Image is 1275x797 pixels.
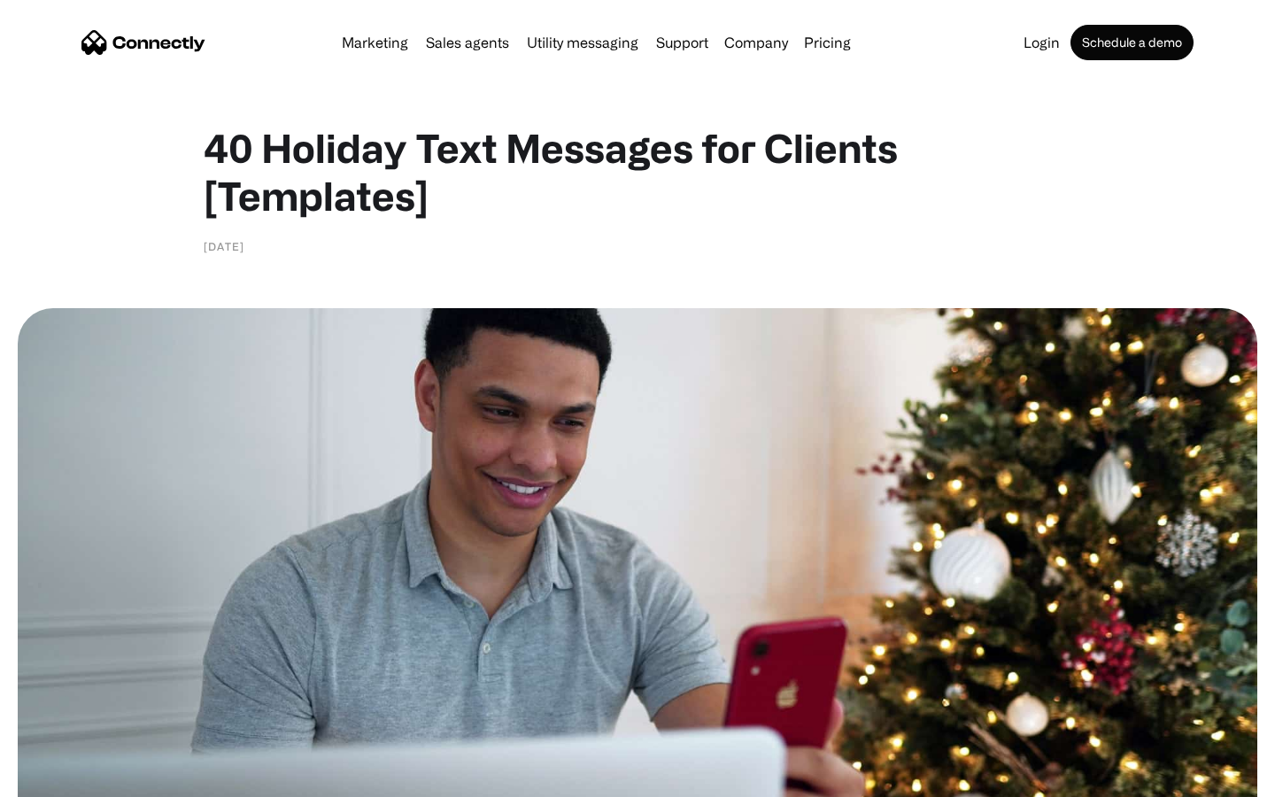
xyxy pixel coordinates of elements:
div: Company [719,30,793,55]
ul: Language list [35,766,106,791]
a: Schedule a demo [1070,25,1194,60]
a: Pricing [797,35,858,50]
a: Login [1016,35,1067,50]
div: Company [724,30,788,55]
a: Sales agents [419,35,516,50]
a: Support [649,35,715,50]
a: home [81,29,205,56]
div: [DATE] [204,237,244,255]
a: Marketing [335,35,415,50]
aside: Language selected: English [18,766,106,791]
h1: 40 Holiday Text Messages for Clients [Templates] [204,124,1071,220]
a: Utility messaging [520,35,645,50]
